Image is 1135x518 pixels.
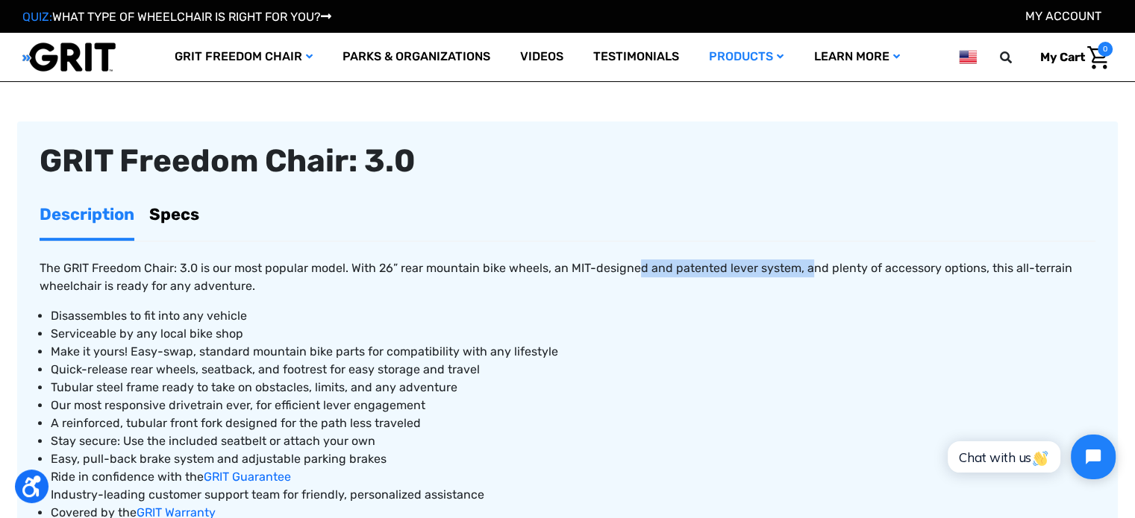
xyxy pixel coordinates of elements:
[51,344,558,359] span: Make it yours! Easy-swap, standard mountain bike parts for compatibility with any lifestyle
[160,33,328,81] a: GRIT Freedom Chair
[328,33,505,81] a: Parks & Organizations
[51,416,421,430] span: A reinforced, tubular front fork designed for the path less traveled
[51,470,204,484] span: Ride in confidence with the
[22,42,116,72] img: GRIT All-Terrain Wheelchair and Mobility Equipment
[1087,46,1109,69] img: Cart
[22,10,52,24] span: QUIZ:
[204,470,291,484] a: GRIT Guarantee
[149,191,199,238] a: Specs
[51,434,375,448] span: Stay secure: Use the included seatbelt or attach your own
[931,422,1128,492] iframe: Tidio Chat
[51,380,457,394] span: Tubular steel frame ready to take on obstacles, limits, and any adventure
[51,398,425,412] span: Our most responsive drivetrain ever, for efficient lever engagement
[51,326,243,341] span: Serviceable by any local bike shop
[22,10,331,24] a: QUIZ:WHAT TYPE OF WHEELCHAIR IS RIGHT FOR YOU?
[1098,42,1113,57] span: 0
[959,48,977,66] img: us.png
[1040,50,1085,64] span: My Cart
[40,191,134,238] a: Description
[578,33,694,81] a: Testimonials
[1029,42,1113,73] a: Cart with 0 items
[1025,9,1101,23] a: Account
[51,452,387,466] span: Easy, pull-back brake system and adjustable parking brakes
[51,487,484,502] span: Industry-leading customer support team for friendly, personalized assistance
[694,33,798,81] a: Products
[40,261,1072,293] span: The GRIT Freedom Chair: 3.0 is our most popular model. With 26” rear mountain bike wheels, an MIT...
[505,33,578,81] a: Videos
[51,309,247,323] span: Disassembles to fit into any vehicle
[40,144,1095,178] div: GRIT Freedom Chair: 3.0
[798,33,914,81] a: Learn More
[1007,42,1029,73] input: Search
[51,362,480,376] span: Quick-release rear wheels, seatback, and footrest for easy storage and travel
